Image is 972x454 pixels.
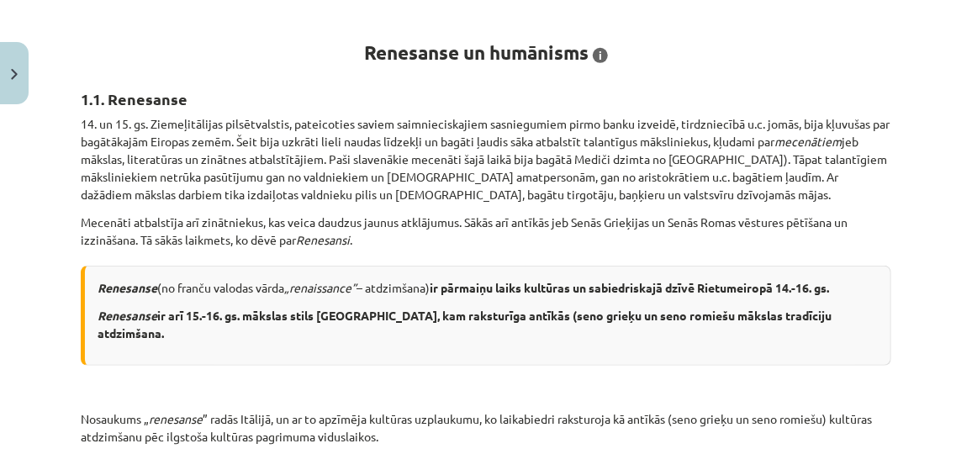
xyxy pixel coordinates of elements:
[593,48,608,63] span: i
[81,214,891,249] p: Mecenāti atbalstīja arī zinātniekus, kas veica daudzus jaunus atklājumus. Sākās arī antīkās jeb S...
[284,280,357,295] i: „renaissance”
[98,280,157,295] i: Renesanse
[296,232,350,247] i: Renesansi
[364,40,589,65] strong: Renesanse un humānisms
[81,89,188,108] strong: 1.1. Renesanse
[430,280,829,295] b: ir pārmaiņu laiks kultūras un sabiedriskajā dzīvē Rietumeiropā 14.-16. gs.
[98,308,157,323] i: Renesanse
[11,69,18,80] img: icon-close-lesson-0947bae3869378f0d4975bcd49f059093ad1ed9edebbc8119c70593378902aed.svg
[81,410,891,446] p: Nosaukums „ ” radās Itālijā, un ar to apzīmēja kultūras uzplaukumu, ko laikabiedri raksturoja kā ...
[81,115,891,203] p: 14. un 15. gs. Ziemeļitālijas pilsētvalstis, pateicoties saviem saimnieciskajiem sasniegumiem pir...
[98,308,832,340] b: ir arī 15.-16. gs. mākslas stils [GEOGRAPHIC_DATA], kam raksturīga antīkās (seno grieķu un seno r...
[98,279,878,297] p: (no franču valodas vārda – atdzimšana)
[774,134,842,149] i: mecenātiem
[149,411,203,426] i: renesanse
